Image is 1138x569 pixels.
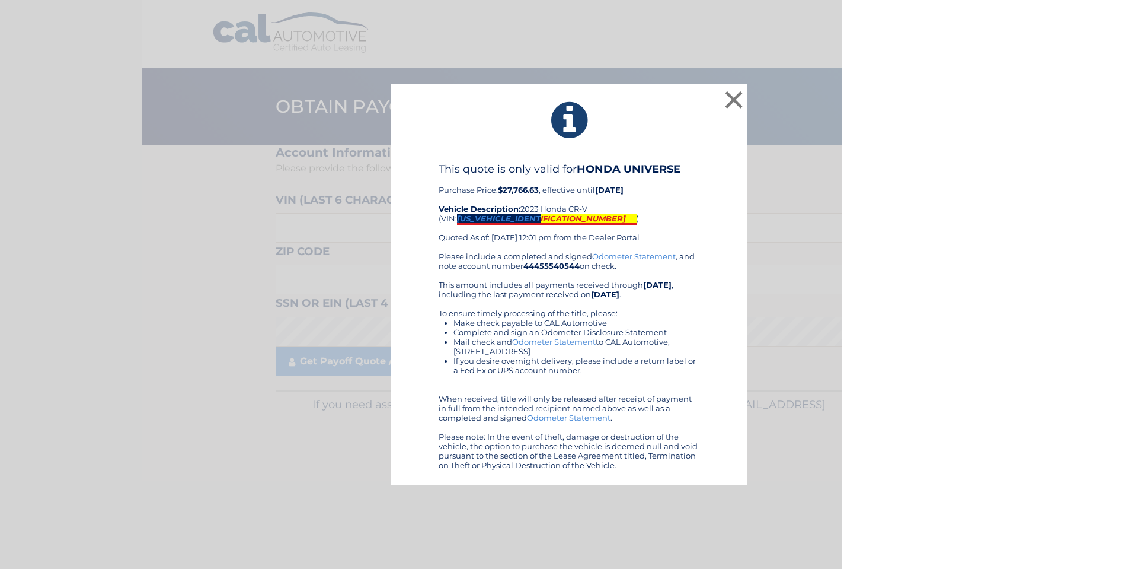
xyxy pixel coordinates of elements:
li: If you desire overnight delivery, please include a return label or a Fed Ex or UPS account number. [453,356,699,375]
mark: [US_VEHICLE_IDENTIFICATION_NUMBER] [457,214,637,225]
b: [DATE] [595,185,624,195]
b: 44455540544 [523,261,580,271]
strong: Vehicle Description: [439,204,520,214]
h4: This quote is only valid for [439,163,699,176]
li: Make check payable to CAL Automotive [453,318,699,328]
b: [DATE] [643,280,672,290]
a: Odometer Statement [592,252,676,261]
div: Purchase Price: , effective until 2023 Honda CR-V (VIN: ) Quoted As of: [DATE] 12:01 pm from the ... [439,163,699,252]
a: Odometer Statement [527,413,610,422]
b: [DATE] [591,290,619,299]
b: HONDA UNIVERSE [577,163,680,176]
button: × [722,88,746,112]
a: Odometer Statement [512,337,596,347]
div: Please include a completed and signed , and note account number on check. This amount includes al... [439,252,699,470]
li: Complete and sign an Odometer Disclosure Statement [453,328,699,337]
b: $27,766.63 [498,185,539,195]
li: Mail check and to CAL Automotive, [STREET_ADDRESS] [453,337,699,356]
